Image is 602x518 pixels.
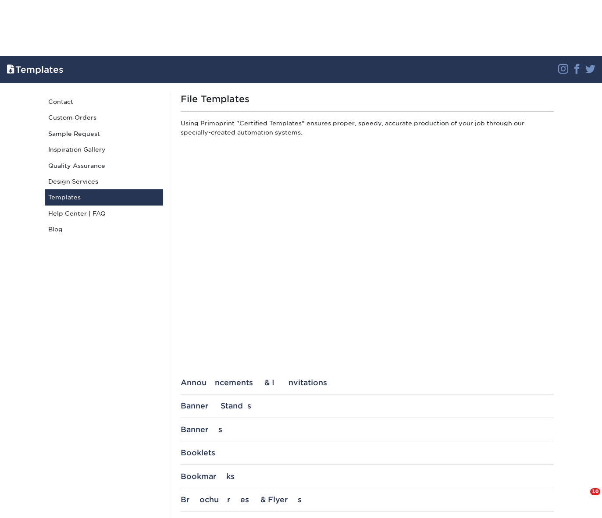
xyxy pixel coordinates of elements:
a: Templates [45,189,163,205]
h1: File Templates [181,94,554,104]
a: Inspiration Gallery [45,142,163,157]
a: Quality Assurance [45,158,163,174]
a: Sample Request [45,126,163,142]
iframe: Intercom live chat [572,488,593,509]
div: Banner Stands [181,401,554,410]
a: Blog [45,221,163,237]
div: Announcements & Invitations [181,378,554,387]
a: Custom Orders [45,110,163,125]
span: 10 [590,488,600,495]
a: Contact [45,94,163,110]
div: Booklets [181,448,554,457]
p: Using Primoprint "Certified Templates" ensures proper, speedy, accurate production of your job th... [181,119,554,140]
a: Design Services [45,174,163,189]
div: Banners [181,425,554,434]
div: Brochures & Flyers [181,495,554,504]
a: Help Center | FAQ [45,206,163,221]
div: Bookmarks [181,472,554,481]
